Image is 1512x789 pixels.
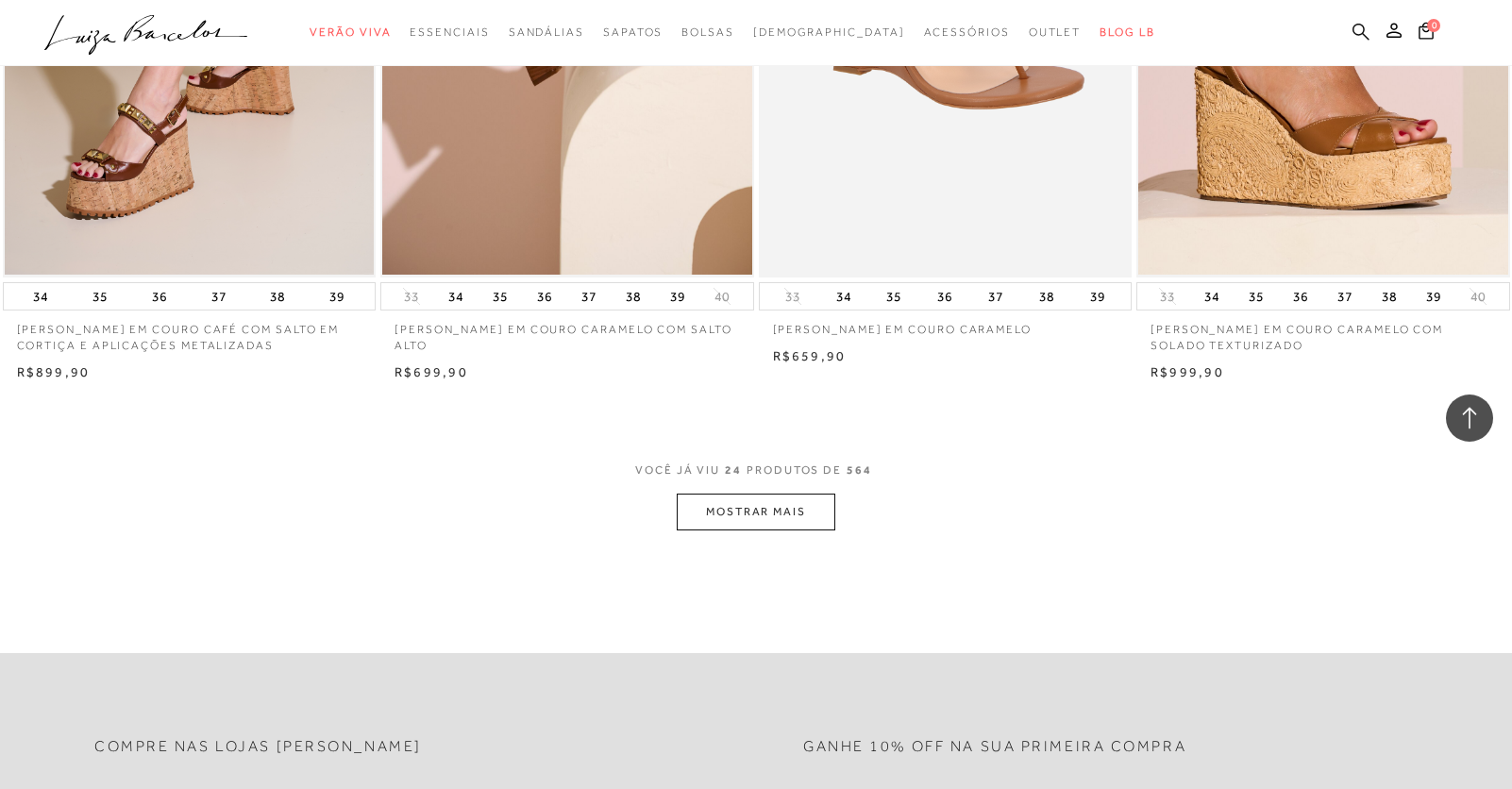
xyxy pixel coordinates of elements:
[677,494,835,530] button: MOSTRAR MAIS
[395,364,468,379] span: R$699,90
[1427,19,1440,32] span: 0
[664,283,691,310] button: 39
[983,283,1009,310] button: 37
[847,463,872,477] span: 564
[94,738,422,756] h2: Compre nas lojas [PERSON_NAME]
[1029,25,1082,39] span: Outlet
[410,15,489,50] a: categoryNavScreenReaderText
[487,283,513,310] button: 35
[924,15,1010,50] a: categoryNavScreenReaderText
[1154,288,1181,306] button: 33
[1465,288,1491,306] button: 40
[803,738,1186,756] h2: Ganhe 10% off na sua primeira compra
[87,283,113,310] button: 35
[603,15,663,50] a: categoryNavScreenReaderText
[146,283,173,310] button: 36
[1420,283,1447,310] button: 39
[410,25,489,39] span: Essenciais
[1084,283,1111,310] button: 39
[681,25,734,39] span: Bolsas
[1151,364,1224,379] span: R$999,90
[620,283,647,310] button: 38
[932,283,958,310] button: 36
[1332,283,1358,310] button: 37
[17,364,91,379] span: R$899,90
[753,25,905,39] span: [DEMOGRAPHIC_DATA]
[1100,25,1154,39] span: BLOG LB
[27,283,54,310] button: 34
[509,15,584,50] a: categoryNavScreenReaderText
[310,15,391,50] a: categoryNavScreenReaderText
[635,463,877,477] span: VOCÊ JÁ VIU PRODUTOS DE
[1287,283,1314,310] button: 36
[324,283,350,310] button: 39
[531,283,558,310] button: 36
[1029,15,1082,50] a: categoryNavScreenReaderText
[1136,311,1510,354] a: [PERSON_NAME] EM COURO CARAMELO COM SOLADO TEXTURIZADO
[1243,283,1269,310] button: 35
[1199,283,1225,310] button: 34
[881,283,907,310] button: 35
[780,288,806,306] button: 33
[206,283,232,310] button: 37
[3,311,377,354] a: [PERSON_NAME] EM COURO CAFÉ COM SALTO EM CORTIÇA E APLICAÇÕES METALIZADAS
[509,25,584,39] span: Sandálias
[831,283,857,310] button: 34
[603,25,663,39] span: Sapatos
[709,288,735,306] button: 40
[773,348,847,363] span: R$659,90
[576,283,602,310] button: 37
[681,15,734,50] a: categoryNavScreenReaderText
[1413,21,1439,46] button: 0
[398,288,425,306] button: 33
[924,25,1010,39] span: Acessórios
[1100,15,1154,50] a: BLOG LB
[725,463,742,477] span: 24
[753,15,905,50] a: noSubCategoriesText
[1033,283,1060,310] button: 38
[310,25,391,39] span: Verão Viva
[759,311,1133,338] a: [PERSON_NAME] EM COURO CARAMELO
[264,283,291,310] button: 38
[443,283,469,310] button: 34
[1376,283,1403,310] button: 38
[380,311,754,354] a: [PERSON_NAME] EM COURO CARAMELO COM SALTO ALTO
